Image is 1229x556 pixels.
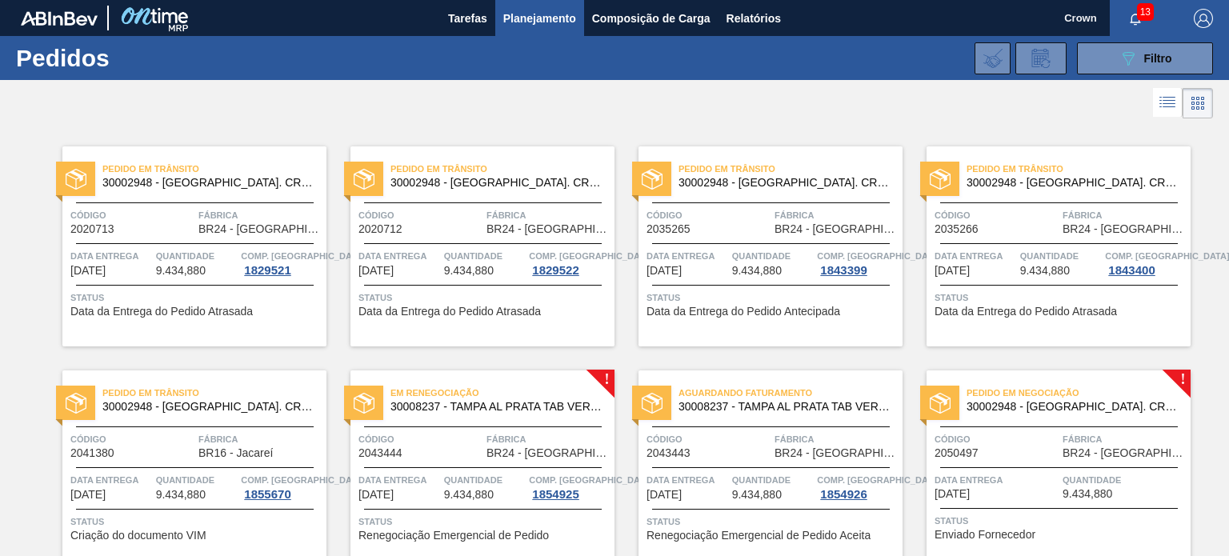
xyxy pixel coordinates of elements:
[70,530,206,542] span: Criação do documento VIM
[967,177,1178,189] span: 30002948 - TAMPA AL. CROWN; PRATA; ISE
[1063,223,1187,235] span: BR24 - Ponta Grossa
[647,207,771,223] span: Código
[775,223,899,235] span: BR24 - Ponta Grossa
[647,472,728,488] span: Data Entrega
[1077,42,1213,74] button: Filtro
[444,248,526,264] span: Quantidade
[486,207,610,223] span: Fábrica
[935,265,970,277] span: 03/11/2025
[486,431,610,447] span: Fábrica
[1137,3,1154,21] span: 13
[448,9,487,28] span: Tarefas
[817,488,870,501] div: 1854926
[1153,88,1183,118] div: Visão em Lista
[358,248,440,264] span: Data Entrega
[358,514,610,530] span: Status
[358,472,440,488] span: Data Entrega
[241,488,294,501] div: 1855670
[647,431,771,447] span: Código
[70,431,194,447] span: Código
[70,207,194,223] span: Código
[529,472,610,501] a: Comp. [GEOGRAPHIC_DATA]1854925
[390,177,602,189] span: 30002948 - TAMPA AL. CROWN; PRATA; ISE
[679,161,903,177] span: Pedido em Trânsito
[444,265,494,277] span: 9.434,880
[1020,265,1070,277] span: 9.434,880
[70,248,152,264] span: Data Entrega
[1144,52,1172,65] span: Filtro
[817,472,899,501] a: Comp. [GEOGRAPHIC_DATA]1854926
[935,447,979,459] span: 2050497
[241,248,322,277] a: Comp. [GEOGRAPHIC_DATA]1829521
[817,264,870,277] div: 1843399
[358,306,541,318] span: Data da Entrega do Pedido Atrasada
[70,489,106,501] span: 03/11/2025
[70,265,106,277] span: 13/10/2025
[647,223,691,235] span: 2035265
[732,248,814,264] span: Quantidade
[679,177,890,189] span: 30002948 - TAMPA AL. CROWN; PRATA; ISE
[241,264,294,277] div: 1829521
[1063,431,1187,447] span: Fábrica
[1020,248,1102,264] span: Quantidade
[903,146,1191,346] a: statusPedido em Trânsito30002948 - [GEOGRAPHIC_DATA]. CROWN; PRATA; ISECódigo2035266FábricaBR24 -...
[642,169,663,190] img: status
[935,431,1059,447] span: Código
[775,447,899,459] span: BR24 - Ponta Grossa
[358,431,482,447] span: Código
[967,401,1178,413] span: 30002948 - TAMPA AL. CROWN; PRATA; ISE
[817,472,941,488] span: Comp. Carga
[156,489,206,501] span: 9.434,880
[817,248,899,277] a: Comp. [GEOGRAPHIC_DATA]1843399
[529,472,653,488] span: Comp. Carga
[16,49,246,67] h1: Pedidos
[647,290,899,306] span: Status
[935,290,1187,306] span: Status
[358,530,549,542] span: Renegociação Emergencial de Pedido
[529,264,582,277] div: 1829522
[592,9,711,28] span: Composição de Carga
[241,472,365,488] span: Comp. Carga
[679,385,903,401] span: Aguardando Faturamento
[935,306,1117,318] span: Data da Entrega do Pedido Atrasada
[358,223,402,235] span: 2020712
[727,9,781,28] span: Relatórios
[679,401,890,413] span: 30008237 - TAMPA AL PRATA TAB VERM AUTO ISE
[503,9,576,28] span: Planejamento
[102,177,314,189] span: 30002948 - TAMPA AL. CROWN; PRATA; ISE
[358,290,610,306] span: Status
[486,223,610,235] span: BR24 - Ponta Grossa
[775,431,899,447] span: Fábrica
[21,11,98,26] img: TNhmsLtSVTkK8tSr43FrP2fwEKptu5GPRR3wAAAABJRU5ErkJggg==
[358,489,394,501] span: 13/11/2025
[642,393,663,414] img: status
[354,393,374,414] img: status
[1105,248,1187,277] a: Comp. [GEOGRAPHIC_DATA]1843400
[70,290,322,306] span: Status
[390,161,614,177] span: Pedido em Trânsito
[38,146,326,346] a: statusPedido em Trânsito30002948 - [GEOGRAPHIC_DATA]. CROWN; PRATA; ISECódigo2020713FábricaBR24 -...
[775,207,899,223] span: Fábrica
[935,472,1059,488] span: Data Entrega
[647,265,682,277] span: 26/10/2025
[486,447,610,459] span: BR24 - Ponta Grossa
[529,488,582,501] div: 1854925
[647,489,682,501] span: 14/11/2025
[390,401,602,413] span: 30008237 - TAMPA AL PRATA TAB VERM AUTO ISE
[70,514,322,530] span: Status
[1015,42,1067,74] div: Solicitação de Revisão de Pedidos
[444,489,494,501] span: 9.434,880
[975,42,1011,74] div: Importar Negociações dos Pedidos
[817,248,941,264] span: Comp. Carga
[241,472,322,501] a: Comp. [GEOGRAPHIC_DATA]1855670
[198,223,322,235] span: BR24 - Ponta Grossa
[1105,264,1158,277] div: 1843400
[1110,7,1161,30] button: Notificações
[647,514,899,530] span: Status
[156,248,238,264] span: Quantidade
[1194,9,1213,28] img: Logout
[70,223,114,235] span: 2020713
[326,146,614,346] a: statusPedido em Trânsito30002948 - [GEOGRAPHIC_DATA]. CROWN; PRATA; ISECódigo2020712FábricaBR24 -...
[967,385,1191,401] span: Pedido em Negociação
[732,472,814,488] span: Quantidade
